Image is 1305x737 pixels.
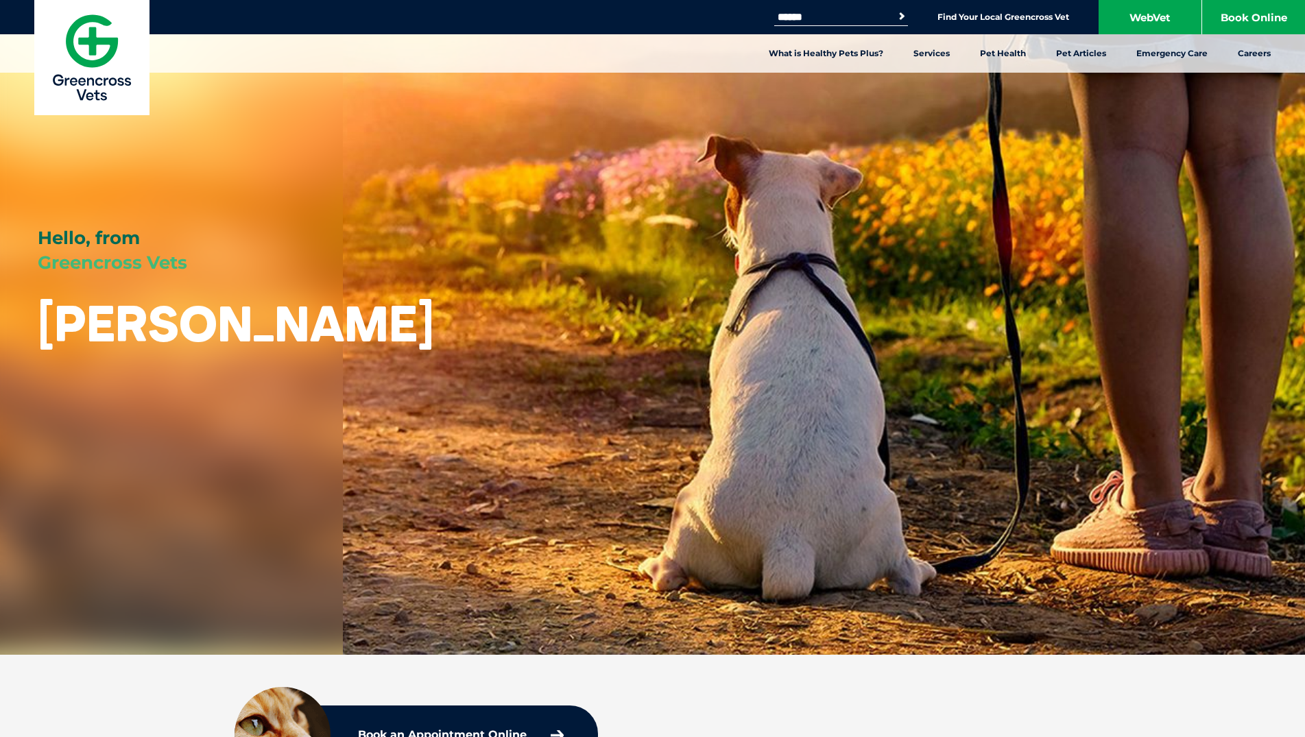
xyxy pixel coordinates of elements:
a: Find Your Local Greencross Vet [937,12,1069,23]
a: Pet Health [965,34,1041,73]
a: What is Healthy Pets Plus? [754,34,898,73]
a: Services [898,34,965,73]
a: Careers [1223,34,1286,73]
h1: [PERSON_NAME] [38,296,434,350]
button: Search [895,10,909,23]
span: Hello, from [38,227,140,249]
a: Pet Articles [1041,34,1121,73]
span: Greencross Vets [38,252,187,274]
a: Emergency Care [1121,34,1223,73]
